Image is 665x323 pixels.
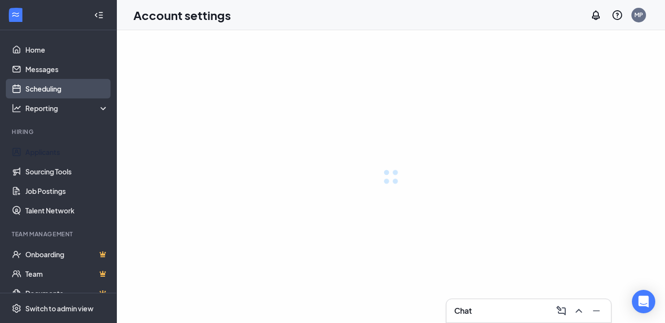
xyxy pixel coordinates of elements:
a: OnboardingCrown [25,245,109,264]
svg: Notifications [590,9,602,21]
svg: Settings [12,304,21,313]
svg: Minimize [591,305,602,317]
a: TeamCrown [25,264,109,284]
a: Messages [25,59,109,79]
a: Talent Network [25,201,109,220]
button: ChevronUp [570,303,586,319]
a: DocumentsCrown [25,284,109,303]
div: Reporting [25,103,109,113]
button: Minimize [588,303,603,319]
div: Switch to admin view [25,304,93,313]
a: Job Postings [25,181,109,201]
a: Applicants [25,142,109,162]
a: Scheduling [25,79,109,98]
h3: Chat [454,305,472,316]
svg: ChevronUp [573,305,585,317]
svg: QuestionInfo [611,9,623,21]
button: ComposeMessage [553,303,568,319]
svg: WorkstreamLogo [11,10,20,19]
h1: Account settings [133,7,231,23]
svg: Collapse [94,10,104,20]
svg: ComposeMessage [555,305,567,317]
div: Open Intercom Messenger [632,290,655,313]
div: Team Management [12,230,107,238]
div: MP [634,11,643,19]
svg: Analysis [12,103,21,113]
div: Hiring [12,128,107,136]
a: Sourcing Tools [25,162,109,181]
a: Home [25,40,109,59]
